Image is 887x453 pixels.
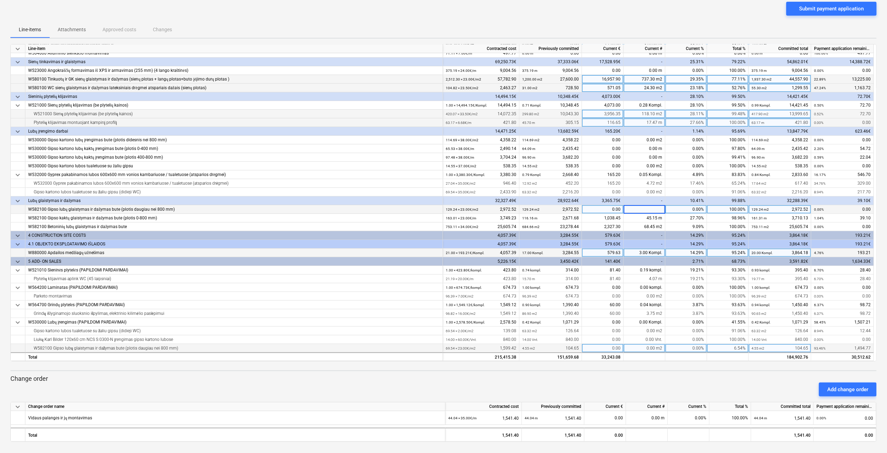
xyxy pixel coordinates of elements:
div: 0.00 [582,144,624,153]
div: 100.00% [707,283,749,292]
div: Committed total [749,44,811,53]
span: keyboard_arrow_down [14,93,22,101]
span: keyboard_arrow_down [14,232,22,240]
small: 63.17 m [752,121,764,125]
small: 1.00 × 14,494.15€ / Kompl. [446,103,487,107]
div: 1,038.45 [582,214,624,223]
div: 100.00% [707,66,749,75]
div: 9.09% [665,223,707,231]
div: 28.10% [665,101,707,110]
div: 100.00% [707,335,749,344]
div: 95.24% [707,249,749,257]
small: 375.19 m [752,69,767,73]
span: keyboard_arrow_down [14,45,22,53]
div: 0.00 m2 [624,292,665,301]
div: 1,541.40 [522,428,584,442]
div: 0.00 [582,283,624,292]
div: 4.89% [665,170,707,179]
div: 98.96% [707,214,749,223]
div: 68.45 m2 [624,223,665,231]
span: keyboard_arrow_down [14,101,22,110]
div: 32,288.39€ [749,196,811,205]
div: 10,348.45 [522,101,579,110]
div: 52.76% [707,84,749,92]
div: 497.77 [814,49,871,58]
div: 4,057.39€ [443,240,519,249]
div: 3,864.18€ [749,231,811,240]
div: 0.00 m [624,66,665,75]
div: - [624,127,665,136]
div: 184,902.76 [749,352,811,361]
div: 3,591.82€ [749,257,811,266]
div: 95.69% [707,127,749,136]
div: 0.00% [665,283,707,292]
div: 0.00% [707,49,749,58]
div: 0.00 [814,118,871,127]
div: 14,494.15 [446,101,516,110]
div: Plytelių klijavimas montuojant kampinį profilį [28,118,440,127]
span: keyboard_arrow_down [14,197,22,205]
div: Sieninių plytelių klijavimas [28,92,440,101]
span: keyboard_arrow_down [14,240,22,249]
div: 0.00 [752,49,808,58]
div: Total [25,428,445,442]
div: 0.00 m2 [624,327,665,335]
span: keyboard_arrow_down [14,171,22,179]
div: 1,299.55 [752,84,808,92]
div: 0.00 m [624,49,665,58]
div: 72.70 [814,110,871,118]
div: W564600 Aliuminio slenksčio montavimas [28,49,440,58]
small: 420.07 × 33.50€ / m2 [446,112,478,116]
div: 99.88% [707,196,749,205]
div: 100.00% [709,411,751,425]
div: 0.05 Kompl. [624,170,665,179]
div: 14.29% [665,231,707,240]
div: 100.00% [707,205,749,214]
div: 728.50 [522,84,579,92]
div: 13,225.00 [814,75,871,84]
div: 3.87% [665,301,707,309]
div: 95.24% [707,231,749,240]
div: 3.75 m2 [624,309,665,318]
small: 104.82 × 23.50€ / m2 [446,86,478,90]
div: 14,471.25€ [443,127,519,136]
div: 571.05 [582,84,624,92]
div: 9,004.56 [752,66,808,75]
div: Total [25,352,443,361]
div: 68.73% [707,257,749,266]
div: 6.54% [707,344,749,353]
small: 0.00% [814,138,824,142]
small: 2,512.30 × 23.00€ / m2 [446,77,481,81]
div: 0.00 [582,188,624,196]
small: 375.19 × 24.00€ / m [446,69,476,73]
div: 39.10€ [811,196,874,205]
div: Add change order [827,385,868,394]
div: 37,333.06€ [519,58,582,66]
div: 0.00 [582,49,624,58]
div: 579.63€ [582,231,624,240]
div: 1,634.33€ [811,257,874,266]
div: 0.00 m2 [624,344,665,353]
div: 0.00% [665,318,707,327]
div: 69,250.73€ [443,58,519,66]
div: 0.00 [582,344,624,353]
div: 0.00% [665,153,707,162]
div: 0.00 Kompl. [624,318,665,327]
div: 4,358.22 [446,136,516,144]
div: 0.00 Vnt. [624,335,665,344]
div: 0.00% [665,292,707,301]
small: 63.17 × 6.68€ / m [446,121,471,125]
div: 24.30 m2 [624,84,665,92]
div: 579.63€ [582,240,624,249]
div: - [624,58,665,66]
div: Total % [707,44,749,53]
div: 95.24% [707,240,749,249]
div: 81.40 [582,275,624,283]
small: 114.69 m2 [522,138,540,142]
div: - [624,240,665,249]
div: 0.00 [582,318,624,327]
small: 65.53 × 38.00€ / m [446,147,474,151]
div: 1,541.40 [751,428,814,442]
div: 0.00% [665,136,707,144]
div: 14.29% [665,249,707,257]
